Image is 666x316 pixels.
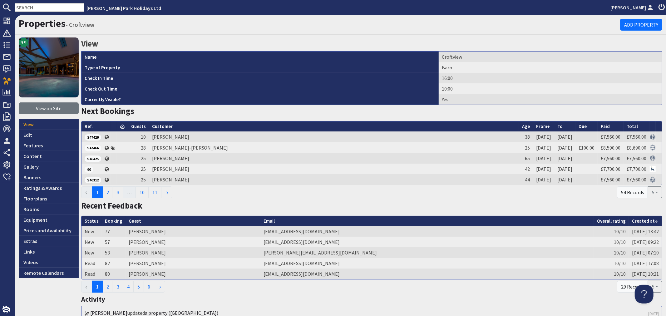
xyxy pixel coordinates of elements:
iframe: Toggle Customer Support [635,285,654,304]
a: Remote Calendars [19,268,79,278]
td: [PERSON_NAME] [149,131,519,142]
a: 90 [85,166,93,172]
td: Read [81,269,102,279]
h2: View [81,37,662,50]
a: Booking [105,218,122,224]
a: 6 [144,281,154,293]
a: 82 [105,260,110,266]
span: S47466 [85,145,101,151]
a: [PERSON_NAME] Park Holidays Ltd [86,5,161,11]
td: 10/10 [594,247,629,258]
td: [DATE] [554,164,575,174]
td: 65 [519,153,533,164]
a: Email [264,218,275,224]
a: £7,560.00 [601,155,620,161]
img: Referer: Sleeps 12 [650,177,656,183]
a: S46312 [85,176,101,183]
td: New [81,226,102,237]
span: 1 [92,281,103,293]
td: New [81,237,102,247]
a: S47466 [85,144,101,151]
a: Overall rating [597,218,626,224]
a: 3 [113,281,123,293]
td: 44 [519,174,533,185]
a: Total [627,123,638,129]
a: Croftview's icon9.9 [19,37,79,97]
a: Videos [19,257,79,268]
a: → [161,186,172,198]
a: S47429 [85,134,101,140]
span: S46312 [85,177,101,183]
td: [DATE] 07:10 [629,247,662,258]
td: Croftview [439,52,662,62]
td: [PERSON_NAME] [126,237,260,247]
div: 54 Records [617,186,648,198]
td: [DATE] 09:22 [629,237,662,247]
td: [DATE] 13:42 [629,226,662,237]
th: Name [81,52,439,62]
td: [EMAIL_ADDRESS][DOMAIN_NAME] [260,237,594,247]
td: 38 [519,131,533,142]
a: From [536,123,550,129]
a: [PERSON_NAME] [90,310,127,316]
a: View on Site [19,102,79,114]
span: 25 [141,155,146,161]
a: Links [19,246,79,257]
span: S46425 [85,156,101,162]
a: £8,590.00 [601,145,620,151]
a: Gallery [19,161,79,172]
td: [DATE] [533,153,554,164]
span: 25 [141,176,146,183]
a: Ref. [85,123,93,129]
td: New [81,247,102,258]
button: 5 [648,186,662,198]
td: 10:00 [439,83,662,94]
a: Content [19,151,79,161]
td: [PERSON_NAME] [126,269,260,279]
a: 11 [148,186,161,198]
a: £7,700.00 [627,166,646,172]
img: Referer: Sleeps 12 [650,145,656,151]
td: 10/10 [594,226,629,237]
a: 53 [105,249,110,256]
a: £7,700.00 [601,166,620,172]
button: 5 [648,281,662,293]
a: 77 [105,228,110,235]
td: [PERSON_NAME] [126,226,260,237]
a: 2 [102,186,113,198]
td: [EMAIL_ADDRESS][DOMAIN_NAME] [260,226,594,237]
td: [PERSON_NAME] [126,247,260,258]
span: 28 [141,145,146,151]
a: Created at [632,218,658,224]
a: Add Property [620,19,662,31]
a: Paid [601,123,610,129]
a: £8,690.00 [627,145,646,151]
a: 5 [133,281,144,293]
span: 10 [141,134,146,140]
a: Rooms [19,204,79,215]
a: Recent Feedback [81,200,142,211]
td: [DATE] [554,131,575,142]
a: 80 [105,271,110,277]
span: 90 [85,166,93,173]
a: Age [522,123,530,129]
td: [EMAIL_ADDRESS][DOMAIN_NAME] [260,269,594,279]
a: Activity [81,295,105,304]
a: £7,560.00 [601,134,620,140]
td: 16:00 [439,73,662,83]
a: Banners [19,172,79,183]
a: £7,560.00 [601,176,620,183]
td: [PERSON_NAME][EMAIL_ADDRESS][DOMAIN_NAME] [260,247,594,258]
a: £7,560.00 [627,134,646,140]
a: Guest [129,218,141,224]
td: 10/10 [594,258,629,269]
td: Yes [439,94,662,105]
a: View [19,119,79,130]
a: [PERSON_NAME] [610,4,655,11]
th: Currently Visible? [81,94,439,105]
a: 57 [105,239,110,245]
a: Floorplans [19,193,79,204]
td: [DATE] 10:21 [629,269,662,279]
td: [DATE] [533,164,554,174]
a: → [154,281,165,293]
